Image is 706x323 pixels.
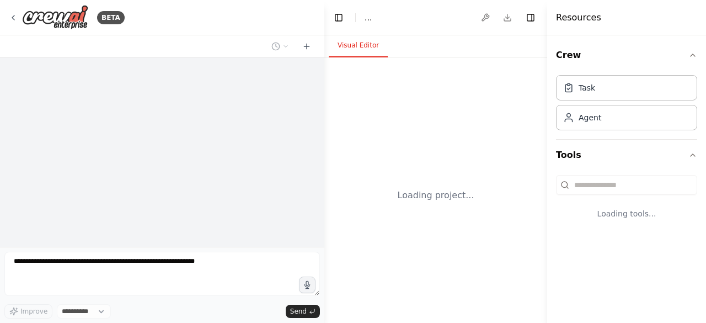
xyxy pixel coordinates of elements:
[556,199,697,228] div: Loading tools...
[523,10,538,25] button: Hide right sidebar
[22,5,88,30] img: Logo
[4,304,52,319] button: Improve
[290,307,307,316] span: Send
[556,40,697,71] button: Crew
[556,71,697,139] div: Crew
[556,171,697,237] div: Tools
[365,12,372,23] span: ...
[579,112,601,123] div: Agent
[20,307,47,316] span: Improve
[331,10,346,25] button: Hide left sidebar
[267,40,293,53] button: Switch to previous chat
[298,40,315,53] button: Start a new chat
[556,11,601,24] h4: Resources
[365,12,372,23] nav: breadcrumb
[398,189,474,202] div: Loading project...
[556,140,697,171] button: Tools
[329,34,388,57] button: Visual Editor
[286,305,320,318] button: Send
[579,82,595,93] div: Task
[97,11,125,24] div: BETA
[299,277,315,293] button: Click to speak your automation idea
